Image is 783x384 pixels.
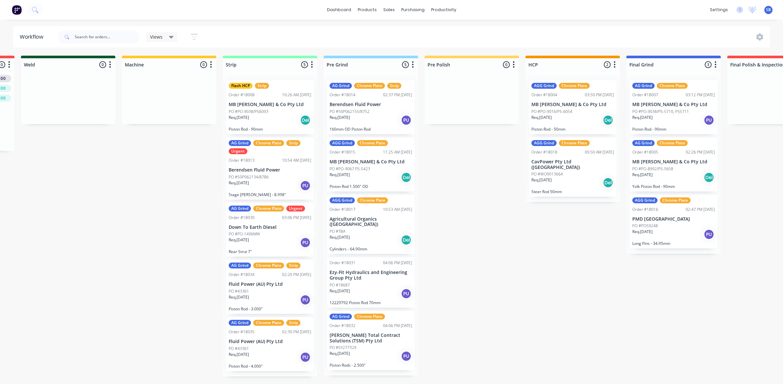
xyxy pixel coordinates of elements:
[253,206,284,211] div: Chrome Plate
[150,33,162,40] span: Views
[330,197,355,203] div: AGG Grind
[632,223,658,229] p: PO #PO59248
[632,115,653,120] p: Req. [DATE]
[229,306,311,311] p: Piston Rod - 3.000"
[632,92,658,98] div: Order #18007
[229,249,311,254] p: Rear Strut 7"
[707,5,731,15] div: settings
[229,206,251,211] div: AG Grind
[383,207,412,212] div: 10:53 AM [DATE]
[229,288,249,294] p: PO #43361
[632,172,653,178] p: Req. [DATE]
[229,320,251,326] div: AG Grind
[632,166,673,172] p: PO #PO-8992/PS-5658
[324,5,354,15] a: dashboard
[380,5,398,15] div: sales
[632,241,715,246] p: Long Pins - 34.95mm
[330,288,350,294] p: Req. [DATE]
[330,314,352,320] div: AG Grind
[330,115,350,120] p: Req. [DATE]
[226,80,314,134] div: Flash HCPStripOrder #1800810:26 AM [DATE]MB [PERSON_NAME] & Co Pty LtdPO #PO-9038/PS6093Req.[DATE...
[354,314,385,320] div: Chrome Plate
[531,149,557,155] div: Order #18018
[330,333,412,344] p: [PERSON_NAME] Total Contract Solutions (TSM) Pty Ltd
[253,263,284,268] div: Chrome Plate
[226,260,314,314] div: AG GrindChrome PlateStripOrder #1803402:20 PM [DATE]Fluid Power (AU) Pty LtdPO #43361Req.[DATE]PU...
[632,127,715,132] p: Piston Rod - 90mm
[401,115,411,125] div: PU
[330,127,412,132] p: 160mm OD Piston Rod
[330,166,370,172] p: PO #PO-9067 PS-5423
[531,102,614,107] p: MB [PERSON_NAME] & Co Pty Ltd
[229,272,255,278] div: Order #18034
[531,189,614,194] p: Steer Rod 50mm
[282,215,311,221] div: 03:06 PM [DATE]
[229,102,311,107] p: MB [PERSON_NAME] & Co Pty Ltd
[383,260,412,266] div: 04:06 PM [DATE]
[229,237,249,243] p: Req. [DATE]
[531,177,552,183] p: Req. [DATE]
[300,115,311,125] div: Del
[632,184,715,189] p: Yolk Piston Rod - 90mm
[286,320,300,326] div: Strip
[630,137,717,192] div: AG GrindChrome PlateOrder #1800502:26 PM [DATE]MB [PERSON_NAME] & Co Pty LtdPO #PO-8992/PS-5658Re...
[229,180,249,186] p: Req. [DATE]
[229,346,249,352] p: PO #43361
[401,351,411,361] div: PU
[327,257,415,308] div: Order #1803104:06 PM [DATE]Ezy-Fit Hydraulics and Engineering Group Pty LtdPO #18687Req.[DATE]PU1...
[229,225,311,230] p: Down To Earth Diesel
[632,149,658,155] div: Order #18005
[300,352,311,362] div: PU
[354,5,380,15] div: products
[330,234,350,240] p: Req. [DATE]
[229,294,249,300] p: Req. [DATE]
[383,149,412,155] div: 11:25 AM [DATE]
[229,282,311,287] p: Fluid Power (AU) Pty Ltd
[282,157,311,163] div: 10:54 AM [DATE]
[300,295,311,305] div: PU
[229,127,311,132] p: Piston Rod - 90mm
[330,247,412,251] p: Cylinders - 64.90mm
[383,323,412,329] div: 04:06 PM [DATE]
[657,83,688,89] div: Chrome Plate
[229,148,247,154] div: Urgent
[383,92,412,98] div: 02:37 PM [DATE]
[229,339,311,344] p: Fluid Power (AU) Pty Ltd
[632,102,715,107] p: MB [PERSON_NAME] & Co Pty Ltd
[766,7,771,13] span: SB
[531,83,557,89] div: AGG Grind
[330,282,350,288] p: PO #18687
[229,140,251,146] div: AG Grind
[704,172,714,183] div: Del
[401,172,411,183] div: Del
[531,109,572,115] p: PO #PO-9016/PS-6054
[531,127,614,132] p: Piston Rod - 50mm
[603,115,613,125] div: Del
[12,5,22,15] img: Factory
[229,157,255,163] div: Order #18013
[229,174,269,180] p: PO #50P062134/8786
[632,83,655,89] div: AG Grind
[357,140,388,146] div: Chrome Plate
[330,92,355,98] div: Order #18014
[330,351,350,357] p: Req. [DATE]
[660,197,691,203] div: Chrome Plate
[255,83,269,89] div: Strip
[398,5,428,15] div: purchasing
[330,363,412,368] p: Piston Rods - 2.500"
[330,102,412,107] p: Berendsen Fluid Power
[330,149,355,155] div: Order #18015
[630,195,717,249] div: AGG GrindChrome PlateOrder #1801602:47 PM [DATE]PMD [GEOGRAPHIC_DATA]PO #PO59248Req.[DATE]PULong ...
[632,207,658,212] div: Order #18016
[357,197,388,203] div: Chrome Plate
[559,140,590,146] div: Chrome Plate
[327,195,415,254] div: AGG GrindChrome PlateOrder #1801710:53 AM [DATE]Agricultural Organics ([GEOGRAPHIC_DATA])PO #TBAR...
[585,149,614,155] div: 09:50 AM [DATE]
[327,80,415,134] div: AG GrindChrome PlateStripOrder #1801402:37 PM [DATE]Berendsen Fluid PowerPO #50P062155/8752Req.[D...
[354,83,385,89] div: Chrome Plate
[529,137,617,197] div: AGG GrindChrome PlateOrder #1801809:50 AM [DATE]CavPower Pty Ltd ([GEOGRAPHIC_DATA])PO #WO0013664...
[330,159,412,165] p: MB [PERSON_NAME] & Co Pty Ltd
[428,5,460,15] div: productivity
[401,288,411,299] div: PU
[330,83,352,89] div: AG Grind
